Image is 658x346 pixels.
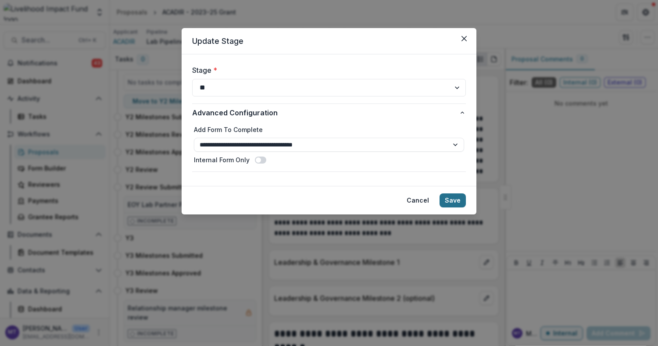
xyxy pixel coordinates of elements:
div: Advanced Configuration [192,121,466,171]
button: Advanced Configuration [192,104,466,121]
button: Close [457,32,471,46]
label: Add Form To Complete [194,125,464,134]
label: Internal Form Only [194,155,250,164]
span: Advanced Configuration [192,107,459,118]
header: Update Stage [182,28,476,54]
button: Save [440,193,466,207]
button: Cancel [401,193,434,207]
label: Stage [192,65,461,75]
